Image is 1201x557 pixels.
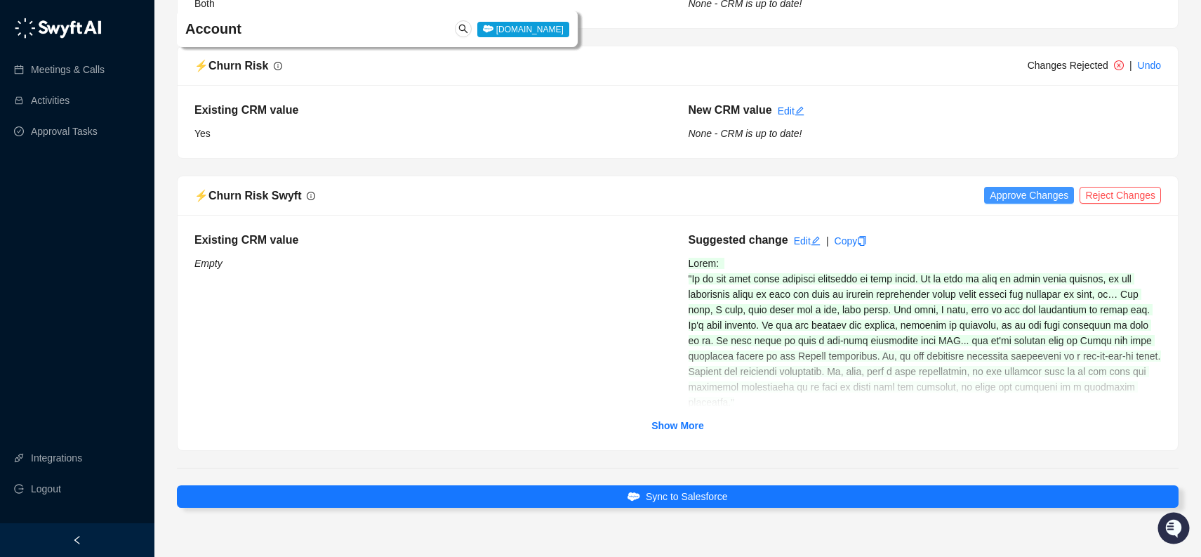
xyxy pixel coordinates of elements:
span: [DOMAIN_NAME] [477,22,569,37]
a: Edit [778,105,804,117]
a: Copy [835,235,868,247]
h2: How can we help? [14,79,256,101]
a: Integrations [31,444,82,472]
a: Powered byPylon [99,230,170,242]
h5: Existing CRM value [194,232,668,249]
span: ⚡️ Churn Risk Swyft [194,190,301,202]
span: | [1129,60,1132,71]
span: Pylon [140,231,170,242]
h5: Suggested change [689,232,788,249]
button: Reject Changes [1080,187,1161,204]
span: Docs [28,197,52,211]
i: Empty [194,258,223,269]
div: | [826,233,829,249]
span: Status [77,197,108,211]
img: 5124521997842_fc6d7dfcefe973c2e489_88.png [14,127,39,152]
span: Approve Changes [990,188,1068,203]
div: We're offline, we'll be back soon [48,141,183,152]
img: Swyft AI [14,14,42,42]
div: 📶 [63,198,74,209]
a: 📶Status [58,191,114,216]
a: [DOMAIN_NAME] [477,23,569,34]
h4: Account [185,19,405,39]
h5: Existing CRM value [194,102,668,119]
span: Sync to Salesforce [646,489,728,504]
span: ⚡️ Churn Risk [194,60,268,72]
a: 📚Docs [8,191,58,216]
iframe: Open customer support [1156,511,1194,549]
span: info-circle [274,62,282,70]
span: Yes [194,128,211,139]
div: 📚 [14,198,25,209]
a: Activities [31,86,69,114]
img: logo-05li4sbe.png [14,18,102,39]
span: info-circle [307,192,315,200]
a: Undo [1138,60,1161,71]
span: Reject Changes [1085,188,1155,203]
button: Sync to Salesforce [177,485,1179,508]
strong: Show More [651,420,704,431]
span: Changes Rejected [1028,60,1108,71]
span: search [458,24,468,34]
span: edit [795,106,804,116]
span: edit [811,236,821,246]
div: Start new chat [48,127,230,141]
span: copy [857,236,867,246]
button: Start new chat [239,131,256,148]
h5: New CRM value [689,102,772,119]
span: Logout [31,475,61,503]
p: Welcome 👋 [14,56,256,79]
i: None - CRM is up to date! [689,128,802,139]
span: logout [14,484,24,494]
button: Approve Changes [984,187,1074,204]
span: close-circle [1114,60,1124,70]
a: Edit [794,235,821,247]
span: left [72,535,82,545]
a: Meetings & Calls [31,55,105,84]
a: Approval Tasks [31,117,98,145]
